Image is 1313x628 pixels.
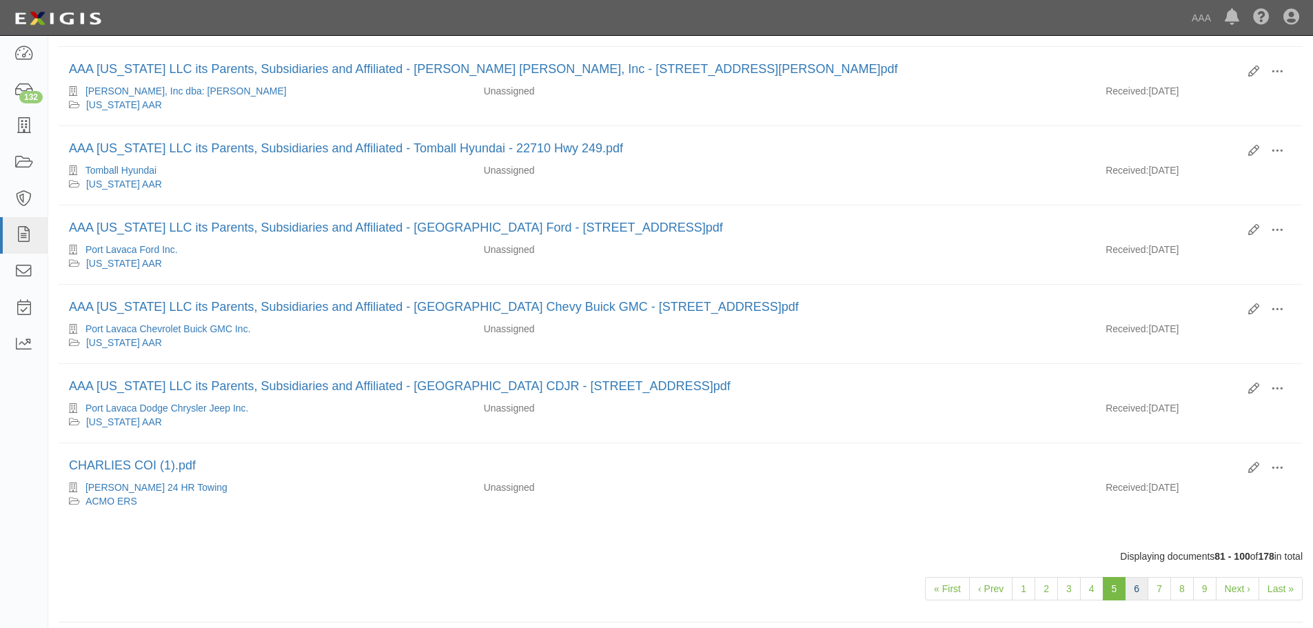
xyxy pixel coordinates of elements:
div: AAA Texas LLC its Parents, Subsidiaries and Affiliated - Port Lavaca Ford - 1801 State Highway 35... [69,219,1238,237]
div: [DATE] [1095,401,1303,422]
div: CHARLIES COI (1).pdf [69,457,1238,475]
div: Killebrew, Inc dba: Victoria Dodge [69,84,463,98]
a: 9 [1193,577,1217,600]
b: 81 - 100 [1214,551,1250,562]
a: Last » [1259,577,1303,600]
a: Port Lavaca Chevrolet Buick GMC Inc. [85,323,251,334]
div: Texas AAR [69,336,463,350]
div: AAA Texas LLC its Parents, Subsidiaries and Affiliated - Port Lavaca CDJR - 1901 State Highway 35... [69,378,1238,396]
div: Port Lavaca Ford Inc. [69,243,463,256]
div: Effective - Expiration [784,84,1095,85]
div: 132 [19,91,43,103]
p: Received: [1106,163,1148,177]
div: [DATE] [1095,322,1303,343]
div: ACMO ERS [69,494,463,508]
a: 7 [1148,577,1171,600]
a: Port Lavaca Ford Inc. [85,244,178,255]
div: AAA Texas LLC its Parents, Subsidiaries and Affiliated - Port Lavaca Chevy Buick GMC - 1501 State... [69,298,1238,316]
a: 8 [1170,577,1194,600]
a: ‹ Prev [969,577,1012,600]
div: Port Lavaca Chevrolet Buick GMC Inc. [69,322,463,336]
div: Tomball Hyundai [69,163,463,177]
div: Effective - Expiration [784,480,1095,481]
p: Received: [1106,243,1148,256]
i: Help Center - Complianz [1253,10,1270,26]
div: [DATE] [1095,243,1303,263]
p: Received: [1106,84,1148,98]
a: AAA [US_STATE] LLC its Parents, Subsidiaries and Affiliated - Tomball Hyundai - 22710 Hwy 249.pdf [69,141,623,155]
p: Received: [1106,401,1148,415]
div: Port Lavaca Dodge Chrysler Jeep Inc. [69,401,463,415]
a: 2 [1035,577,1058,600]
div: Unassigned [474,243,784,256]
a: AAA [1185,4,1218,32]
div: Unassigned [474,480,784,494]
a: Next › [1216,577,1259,600]
a: [PERSON_NAME] 24 HR Towing [85,482,227,493]
div: AAA Texas LLC its Parents, Subsidiaries and Affiliated - Victoria Dodge Killebrew, Inc - 5507 NE ... [69,61,1238,79]
a: 6 [1125,577,1148,600]
div: [DATE] [1095,480,1303,501]
div: Displaying documents of in total [48,549,1313,563]
a: CHARLIES COI (1).pdf [69,458,196,472]
div: Effective - Expiration [784,163,1095,164]
div: [DATE] [1095,163,1303,184]
a: 3 [1057,577,1081,600]
a: AAA [US_STATE] LLC its Parents, Subsidiaries and Affiliated - [GEOGRAPHIC_DATA] CDJR - [STREET_AD... [69,379,731,393]
a: ACMO ERS [85,496,137,507]
a: 1 [1012,577,1035,600]
div: Unassigned [474,84,784,98]
a: [US_STATE] AAR [86,99,162,110]
a: AAA [US_STATE] LLC its Parents, Subsidiaries and Affiliated - [GEOGRAPHIC_DATA] Ford - [STREET_AD... [69,221,723,234]
a: [PERSON_NAME], Inc dba: [PERSON_NAME] [85,85,287,97]
a: 5 [1103,577,1126,600]
a: [US_STATE] AAR [86,337,162,348]
p: Received: [1106,322,1148,336]
div: Texas AAR [69,177,463,191]
div: AAA Texas LLC its Parents, Subsidiaries and Affiliated - Tomball Hyundai - 22710 Hwy 249.pdf [69,140,1238,158]
a: [US_STATE] AAR [86,179,162,190]
a: AAA [US_STATE] LLC its Parents, Subsidiaries and Affiliated - [PERSON_NAME] [PERSON_NAME], Inc - ... [69,62,897,76]
div: Unassigned [474,322,784,336]
div: [DATE] [1095,84,1303,105]
img: logo-5460c22ac91f19d4615b14bd174203de0afe785f0fc80cf4dbbc73dc1793850b.png [10,6,105,31]
div: Effective - Expiration [784,401,1095,402]
div: Unassigned [474,163,784,177]
a: [US_STATE] AAR [86,416,162,427]
a: Tomball Hyundai [85,165,157,176]
div: Texas AAR [69,415,463,429]
div: Texas AAR [69,98,463,112]
p: Received: [1106,480,1148,494]
a: AAA [US_STATE] LLC its Parents, Subsidiaries and Affiliated - [GEOGRAPHIC_DATA] Chevy Buick GMC -... [69,300,799,314]
div: Unassigned [474,401,784,415]
div: Effective - Expiration [784,322,1095,323]
div: Texas AAR [69,256,463,270]
a: « First [925,577,970,600]
div: Charlies 24 HR Towing [69,480,463,494]
a: Port Lavaca Dodge Chrysler Jeep Inc. [85,403,249,414]
a: [US_STATE] AAR [86,258,162,269]
b: 178 [1258,551,1274,562]
a: 4 [1080,577,1103,600]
